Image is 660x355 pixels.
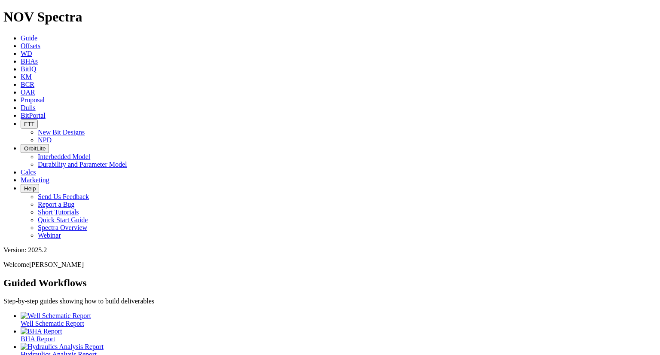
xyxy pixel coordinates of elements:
a: New Bit Designs [38,129,85,136]
span: Help [24,185,36,192]
span: OrbitLite [24,145,46,152]
img: Well Schematic Report [21,312,91,320]
a: Spectra Overview [38,224,87,231]
p: Step-by-step guides showing how to build deliverables [3,297,657,305]
a: Durability and Parameter Model [38,161,127,168]
a: BHA Report BHA Report [21,327,657,343]
a: Calcs [21,168,36,176]
a: WD [21,50,32,57]
h2: Guided Workflows [3,277,657,289]
a: NPD [38,136,52,144]
a: Offsets [21,42,40,49]
a: Marketing [21,176,49,184]
span: Well Schematic Report [21,320,84,327]
a: BHAs [21,58,38,65]
a: BCR [21,81,34,88]
a: Guide [21,34,37,42]
a: Send Us Feedback [38,193,89,200]
a: BitPortal [21,112,46,119]
span: [PERSON_NAME] [29,261,84,268]
a: Proposal [21,96,45,104]
span: FTT [24,121,34,127]
a: Short Tutorials [38,208,79,216]
a: BitIQ [21,65,36,73]
a: Interbedded Model [38,153,90,160]
img: Hydraulics Analysis Report [21,343,104,351]
h1: NOV Spectra [3,9,657,25]
img: BHA Report [21,327,62,335]
button: FTT [21,119,38,129]
a: KM [21,73,32,80]
a: Quick Start Guide [38,216,88,223]
p: Welcome [3,261,657,269]
a: Report a Bug [38,201,74,208]
a: Well Schematic Report Well Schematic Report [21,312,657,327]
a: OAR [21,89,35,96]
button: OrbitLite [21,144,49,153]
div: Version: 2025.2 [3,246,657,254]
a: Webinar [38,232,61,239]
span: BHA Report [21,335,55,343]
a: Dulls [21,104,36,111]
button: Help [21,184,39,193]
